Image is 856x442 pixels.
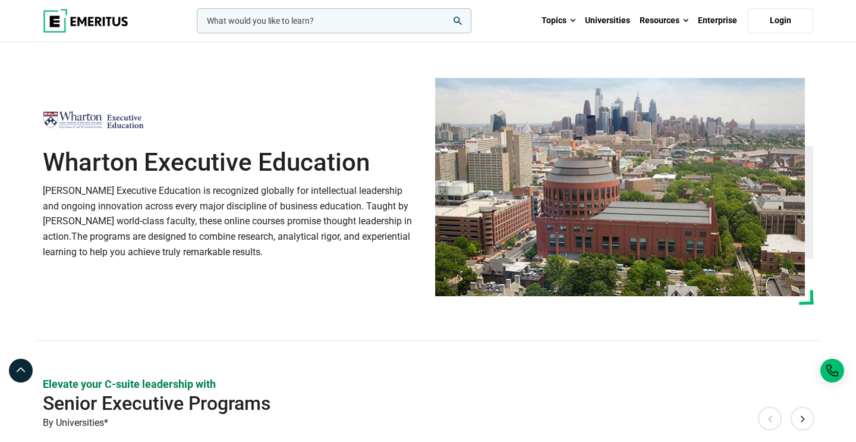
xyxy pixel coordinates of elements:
img: Wharton Executive Education [43,108,144,133]
h1: Wharton Executive Education [43,148,421,177]
h2: Senior Executive Programs [43,391,736,415]
p: Elevate your C-suite leadership with [43,377,813,391]
p: [PERSON_NAME] Executive Education is recognized globally for intellectual leadership and ongoing ... [43,183,421,259]
button: Next [791,407,814,431]
button: Previous [758,407,782,431]
img: Wharton Executive Education [435,78,805,296]
p: By Universities* [43,415,813,431]
a: Login [748,8,813,33]
input: woocommerce-product-search-field-0 [197,8,471,33]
